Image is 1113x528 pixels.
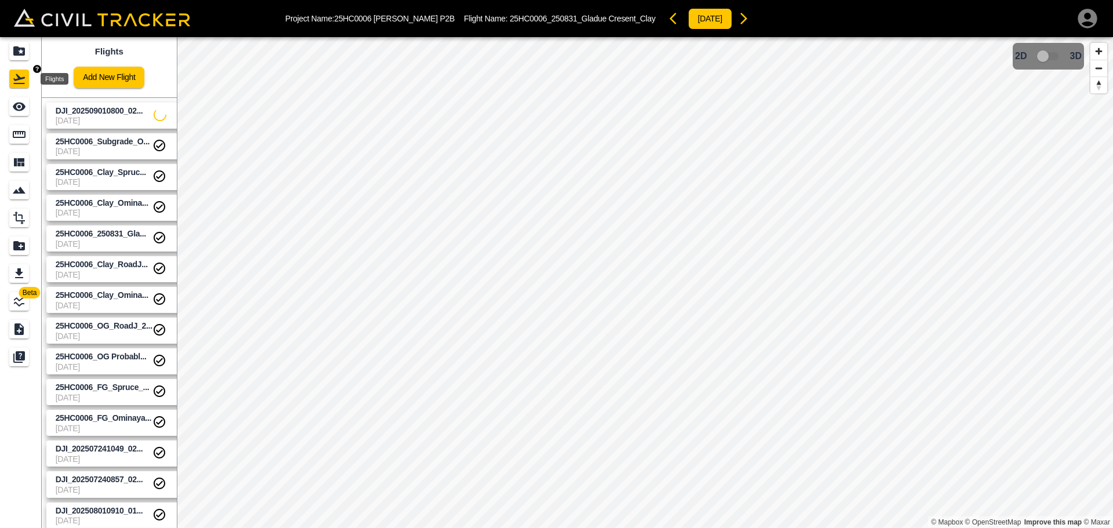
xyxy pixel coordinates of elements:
[510,14,656,23] span: 25HC0006_250831_Gladue Cresent_Clay
[285,14,454,23] p: Project Name: 25HC0006 [PERSON_NAME] P2B
[931,518,963,526] a: Mapbox
[1090,77,1107,93] button: Reset bearing to north
[1090,43,1107,60] button: Zoom in
[1090,60,1107,77] button: Zoom out
[1083,518,1110,526] a: Maxar
[464,14,656,23] p: Flight Name:
[1032,45,1065,67] span: 3D model not uploaded yet
[14,9,190,27] img: Civil Tracker
[1070,51,1082,61] span: 3D
[41,73,68,85] div: Flights
[1015,51,1027,61] span: 2D
[688,8,732,30] button: [DATE]
[965,518,1021,526] a: OpenStreetMap
[177,37,1113,528] canvas: Map
[1024,518,1082,526] a: Map feedback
